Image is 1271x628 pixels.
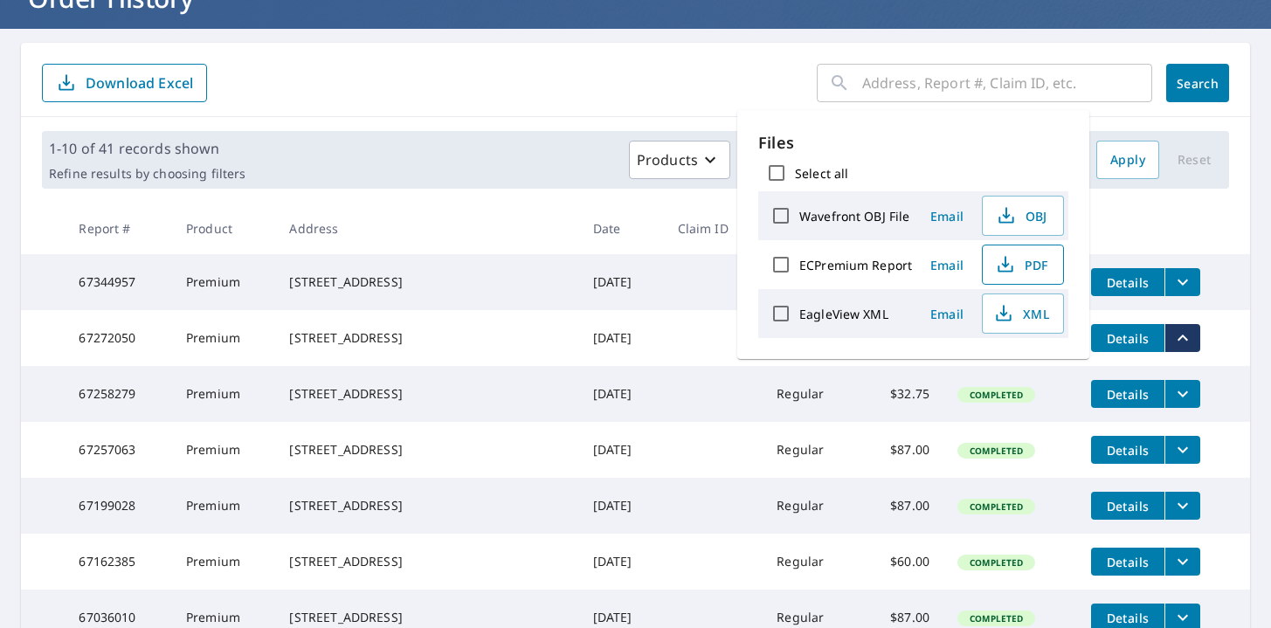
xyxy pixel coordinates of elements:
div: [STREET_ADDRESS] [289,497,564,514]
td: Premium [172,366,276,422]
div: [STREET_ADDRESS] [289,609,564,626]
span: Details [1102,330,1154,347]
td: Regular [763,422,859,478]
button: Search [1166,64,1229,102]
button: detailsBtn-67162385 [1091,548,1164,576]
button: detailsBtn-67344957 [1091,268,1164,296]
label: Select all [795,165,848,182]
span: Completed [959,500,1033,513]
th: Address [275,203,578,254]
th: Product [172,203,276,254]
td: Regular [763,478,859,534]
button: filesDropdownBtn-67162385 [1164,548,1200,576]
label: Wavefront OBJ File [799,208,909,224]
span: Details [1102,554,1154,570]
p: Files [758,131,1068,155]
span: Details [1102,498,1154,514]
span: Details [1102,274,1154,291]
button: Products [629,141,730,179]
button: detailsBtn-67258279 [1091,380,1164,408]
td: $60.00 [859,534,943,590]
button: detailsBtn-67272050 [1091,324,1164,352]
td: [DATE] [579,478,664,534]
td: 67257063 [65,422,172,478]
button: PDF [982,245,1064,285]
td: Premium [172,310,276,366]
span: Details [1102,386,1154,403]
span: Apply [1110,149,1145,171]
span: XML [993,303,1049,324]
th: Report # [65,203,172,254]
td: [DATE] [579,254,664,310]
div: [STREET_ADDRESS] [289,385,564,403]
button: filesDropdownBtn-67199028 [1164,492,1200,520]
td: $32.75 [859,366,943,422]
div: [STREET_ADDRESS] [289,329,564,347]
span: Email [926,257,968,273]
td: [DATE] [579,366,664,422]
span: Completed [959,612,1033,625]
button: Apply [1096,141,1159,179]
th: Claim ID [664,203,763,254]
input: Address, Report #, Claim ID, etc. [862,59,1152,107]
p: Products [637,149,698,170]
button: Email [919,203,975,230]
label: ECPremium Report [799,257,912,273]
td: [DATE] [579,534,664,590]
td: 67199028 [65,478,172,534]
span: Completed [959,389,1033,401]
td: Premium [172,422,276,478]
td: $87.00 [859,422,943,478]
div: [STREET_ADDRESS] [289,273,564,291]
span: PDF [993,254,1049,275]
span: Email [926,208,968,224]
td: Premium [172,478,276,534]
p: Refine results by choosing filters [49,166,245,182]
p: Download Excel [86,73,193,93]
td: [DATE] [579,310,664,366]
div: [STREET_ADDRESS] [289,441,564,459]
button: detailsBtn-67199028 [1091,492,1164,520]
button: Email [919,252,975,279]
span: Completed [959,556,1033,569]
p: 1-10 of 41 records shown [49,138,245,159]
span: Search [1180,75,1215,92]
button: OBJ [982,196,1064,236]
button: XML [982,293,1064,334]
span: Details [1102,610,1154,626]
button: Email [919,300,975,328]
td: 67344957 [65,254,172,310]
td: 67272050 [65,310,172,366]
span: Email [926,306,968,322]
th: Date [579,203,664,254]
span: OBJ [993,205,1049,226]
td: 67162385 [65,534,172,590]
button: detailsBtn-67257063 [1091,436,1164,464]
td: 67258279 [65,366,172,422]
button: filesDropdownBtn-67344957 [1164,268,1200,296]
div: [STREET_ADDRESS] [289,553,564,570]
button: filesDropdownBtn-67257063 [1164,436,1200,464]
span: Details [1102,442,1154,459]
td: Premium [172,254,276,310]
td: Regular [763,366,859,422]
td: $87.00 [859,478,943,534]
td: Premium [172,534,276,590]
button: filesDropdownBtn-67272050 [1164,324,1200,352]
button: Download Excel [42,64,207,102]
td: Regular [763,534,859,590]
button: filesDropdownBtn-67258279 [1164,380,1200,408]
label: EagleView XML [799,306,888,322]
td: [DATE] [579,422,664,478]
span: Completed [959,445,1033,457]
